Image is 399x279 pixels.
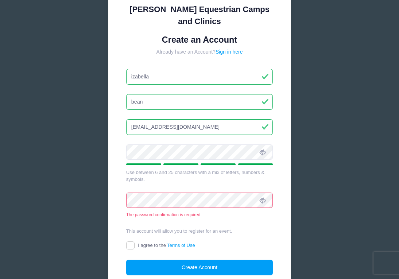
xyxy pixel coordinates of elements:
div: Already have an Account? [126,48,273,56]
div: This account will allow you to register for an event. [126,228,273,235]
h1: Create an Account [126,35,273,45]
span: I agree to the [138,243,195,248]
input: First Name [126,69,273,85]
div: Use between 6 and 25 characters with a mix of letters, numbers & symbols. [126,169,273,183]
input: I agree to theTerms of Use [126,241,135,250]
input: Email [126,119,273,135]
a: Sign in here [216,49,243,55]
div: [PERSON_NAME] Equestrian Camps and Clinics [126,3,273,27]
button: Create Account [126,260,273,275]
div: The password confirmation is required [126,212,273,218]
a: Terms of Use [167,243,195,248]
input: Last Name [126,94,273,110]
